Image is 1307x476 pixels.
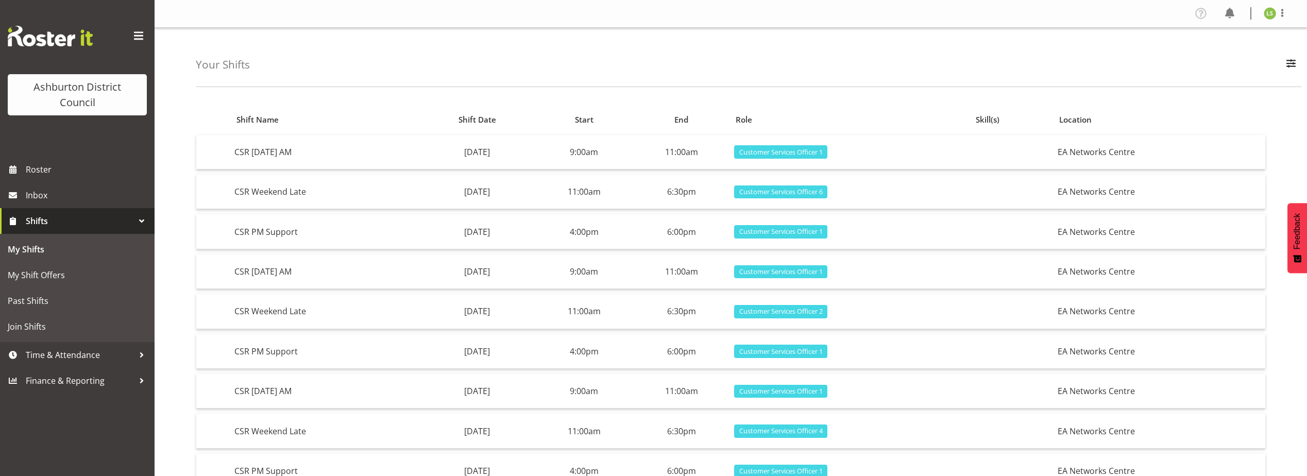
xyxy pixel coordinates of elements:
td: 11:00am [535,294,633,329]
img: Rosterit website logo [8,26,93,46]
span: Roster [26,162,149,177]
td: 11:00am [633,374,730,409]
a: My Shift Offers [3,262,152,288]
span: Join Shifts [8,319,147,334]
td: 9:00am [535,135,633,169]
a: Join Shifts [3,314,152,339]
td: [DATE] [419,214,535,249]
span: Role [736,114,752,126]
span: Customer Services Officer 6 [739,187,823,197]
span: Customer Services Officer 1 [739,227,823,236]
button: Feedback - Show survey [1287,203,1307,273]
img: liam-stewart8677.jpg [1264,7,1276,20]
span: Customer Services Officer 2 [739,307,823,316]
td: CSR [DATE] AM [230,254,419,289]
span: Feedback [1293,213,1302,249]
span: Shifts [26,213,134,229]
span: Shift Date [459,114,496,126]
td: CSR Weekend Late [230,414,419,448]
span: Customer Services Officer 1 [739,147,823,157]
span: Customer Services Officer 1 [739,386,823,396]
td: [DATE] [419,334,535,369]
td: EA Networks Centre [1054,135,1265,169]
span: My Shift Offers [8,267,147,283]
td: 11:00am [535,175,633,209]
td: 6:00pm [633,334,730,369]
button: Filter Employees [1280,54,1302,76]
td: CSR [DATE] AM [230,135,419,169]
td: CSR PM Support [230,214,419,249]
td: [DATE] [419,374,535,409]
span: Shift Name [236,114,279,126]
span: My Shifts [8,242,147,257]
td: CSR Weekend Late [230,294,419,329]
span: Start [575,114,593,126]
td: 6:30pm [633,175,730,209]
span: End [674,114,688,126]
td: 4:00pm [535,214,633,249]
td: CSR PM Support [230,334,419,369]
span: Time & Attendance [26,347,134,363]
td: EA Networks Centre [1054,334,1265,369]
td: EA Networks Centre [1054,214,1265,249]
td: 11:00am [633,254,730,289]
td: 9:00am [535,254,633,289]
td: 11:00am [535,414,633,448]
span: Customer Services Officer 1 [739,466,823,476]
td: EA Networks Centre [1054,414,1265,448]
td: 6:00pm [633,214,730,249]
td: [DATE] [419,254,535,289]
td: CSR [DATE] AM [230,374,419,409]
span: Inbox [26,188,149,203]
span: Finance & Reporting [26,373,134,388]
h4: Your Shifts [196,59,250,71]
td: CSR Weekend Late [230,175,419,209]
td: EA Networks Centre [1054,254,1265,289]
span: Skill(s) [976,114,999,126]
span: Customer Services Officer 4 [739,426,823,436]
span: Customer Services Officer 1 [739,267,823,277]
a: My Shifts [3,236,152,262]
td: 9:00am [535,374,633,409]
td: [DATE] [419,294,535,329]
span: Customer Services Officer 1 [739,347,823,356]
td: EA Networks Centre [1054,374,1265,409]
td: 4:00pm [535,334,633,369]
a: Past Shifts [3,288,152,314]
td: EA Networks Centre [1054,294,1265,329]
td: 11:00am [633,135,730,169]
div: Ashburton District Council [18,79,137,110]
td: 6:30pm [633,414,730,448]
td: [DATE] [419,175,535,209]
td: [DATE] [419,414,535,448]
span: Location [1059,114,1092,126]
td: 6:30pm [633,294,730,329]
span: Past Shifts [8,293,147,309]
td: EA Networks Centre [1054,175,1265,209]
td: [DATE] [419,135,535,169]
